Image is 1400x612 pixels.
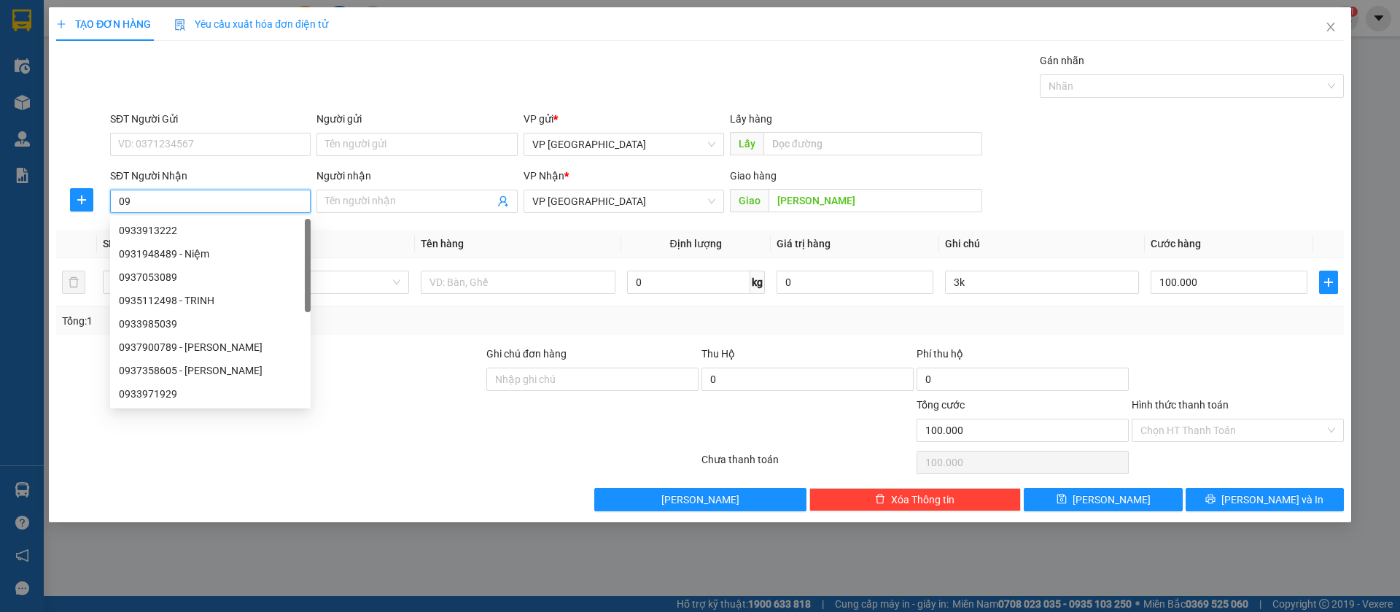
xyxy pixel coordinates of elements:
[1310,7,1351,48] button: Close
[110,336,311,359] div: 0937900789 - Thành Khiêm
[56,18,151,30] span: TẠO ĐƠN HÀNG
[939,230,1145,258] th: Ghi chú
[119,293,302,309] div: 0935112498 - TRINH
[809,488,1022,511] button: deleteXóa Thông tin
[1024,488,1182,511] button: save[PERSON_NAME]
[486,368,699,391] input: Ghi chú đơn hàng
[119,316,302,332] div: 0933985039
[110,289,311,312] div: 0935112498 - TRINH
[119,386,302,402] div: 0933971929
[917,399,965,411] span: Tổng cước
[110,219,311,242] div: 0933913222
[421,271,615,294] input: VD: Bàn, Ghế
[119,222,302,239] div: 0933913222
[103,238,114,249] span: SL
[730,113,772,125] span: Lấy hàng
[891,492,954,508] span: Xóa Thông tin
[119,363,302,379] div: 0937358605 - [PERSON_NAME]
[532,133,715,155] span: VP Sài Gòn
[110,168,311,184] div: SĐT Người Nhận
[486,348,567,360] label: Ghi chú đơn hàng
[56,19,66,29] span: plus
[945,271,1139,294] input: Ghi Chú
[119,269,302,285] div: 0937053089
[750,271,765,294] span: kg
[769,189,982,212] input: Dọc đường
[1320,276,1337,288] span: plus
[1073,492,1151,508] span: [PERSON_NAME]
[224,271,400,293] span: Khác
[316,168,517,184] div: Người nhận
[1040,55,1084,66] label: Gán nhãn
[594,488,806,511] button: [PERSON_NAME]
[1151,238,1201,249] span: Cước hàng
[1319,271,1338,294] button: plus
[524,170,564,182] span: VP Nhận
[917,346,1129,368] div: Phí thu hộ
[763,132,982,155] input: Dọc đường
[1221,492,1323,508] span: [PERSON_NAME] và In
[1325,21,1337,33] span: close
[110,382,311,406] div: 0933971929
[70,188,93,212] button: plus
[119,339,302,355] div: 0937900789 - [PERSON_NAME]
[316,111,517,127] div: Người gửi
[174,18,328,30] span: Yêu cầu xuất hóa đơn điện tử
[777,238,831,249] span: Giá trị hàng
[110,359,311,382] div: 0937358605 - banh bao
[532,190,715,212] span: VP Lộc Ninh
[730,189,769,212] span: Giao
[524,111,724,127] div: VP gửi
[174,19,186,31] img: icon
[701,348,735,360] span: Thu Hộ
[421,238,464,249] span: Tên hàng
[497,195,509,207] span: user-add
[670,238,722,249] span: Định lượng
[62,271,85,294] button: delete
[1205,494,1216,506] span: printer
[71,194,93,206] span: plus
[730,170,777,182] span: Giao hàng
[62,313,540,329] div: Tổng: 1
[730,132,763,155] span: Lấy
[110,312,311,336] div: 0933985039
[110,111,311,127] div: SĐT Người Gửi
[875,494,885,506] span: delete
[777,271,933,294] input: 0
[110,266,311,289] div: 0937053089
[1057,494,1067,506] span: save
[700,452,915,477] div: Chưa thanh toán
[1186,488,1344,511] button: printer[PERSON_NAME] và In
[1132,399,1229,411] label: Hình thức thanh toán
[110,242,311,266] div: 0931948489 - Niệm
[661,492,739,508] span: [PERSON_NAME]
[119,246,302,262] div: 0931948489 - Niệm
